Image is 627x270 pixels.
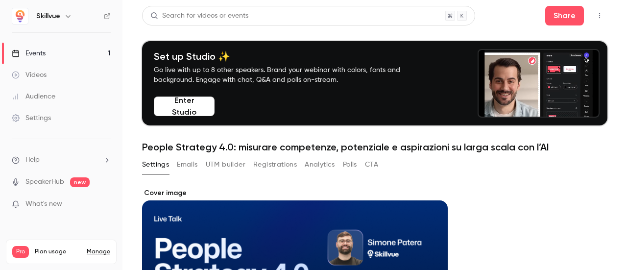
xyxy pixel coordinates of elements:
[12,155,111,165] li: help-dropdown-opener
[154,50,423,62] h4: Set up Studio ✨
[12,70,47,80] div: Videos
[253,157,297,172] button: Registrations
[25,199,62,209] span: What's new
[305,157,335,172] button: Analytics
[154,97,215,116] button: Enter Studio
[177,157,197,172] button: Emails
[142,157,169,172] button: Settings
[12,92,55,101] div: Audience
[12,246,29,258] span: Pro
[343,157,357,172] button: Polls
[109,58,163,64] div: Keyword (traffico)
[142,141,607,153] h1: People Strategy 4.0: misurare competenze, potenziale e aspirazioni su larga scala con l’AI
[35,248,81,256] span: Plan usage
[98,57,106,65] img: tab_keywords_by_traffic_grey.svg
[27,16,48,24] div: v 4.0.25
[12,8,28,24] img: Skillvue
[142,188,448,198] label: Cover image
[41,57,48,65] img: tab_domain_overview_orange.svg
[51,58,75,64] div: Dominio
[150,11,248,21] div: Search for videos or events
[12,113,51,123] div: Settings
[36,11,60,21] h6: Skillvue
[154,65,423,85] p: Go live with up to 8 other speakers. Brand your webinar with colors, fonts and background. Engage...
[16,25,24,33] img: website_grey.svg
[25,25,140,33] div: [PERSON_NAME]: [DOMAIN_NAME]
[16,16,24,24] img: logo_orange.svg
[206,157,245,172] button: UTM builder
[87,248,110,256] a: Manage
[25,155,40,165] span: Help
[12,49,46,58] div: Events
[365,157,378,172] button: CTA
[25,177,64,187] a: SpeakerHub
[545,6,584,25] button: Share
[70,177,90,187] span: new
